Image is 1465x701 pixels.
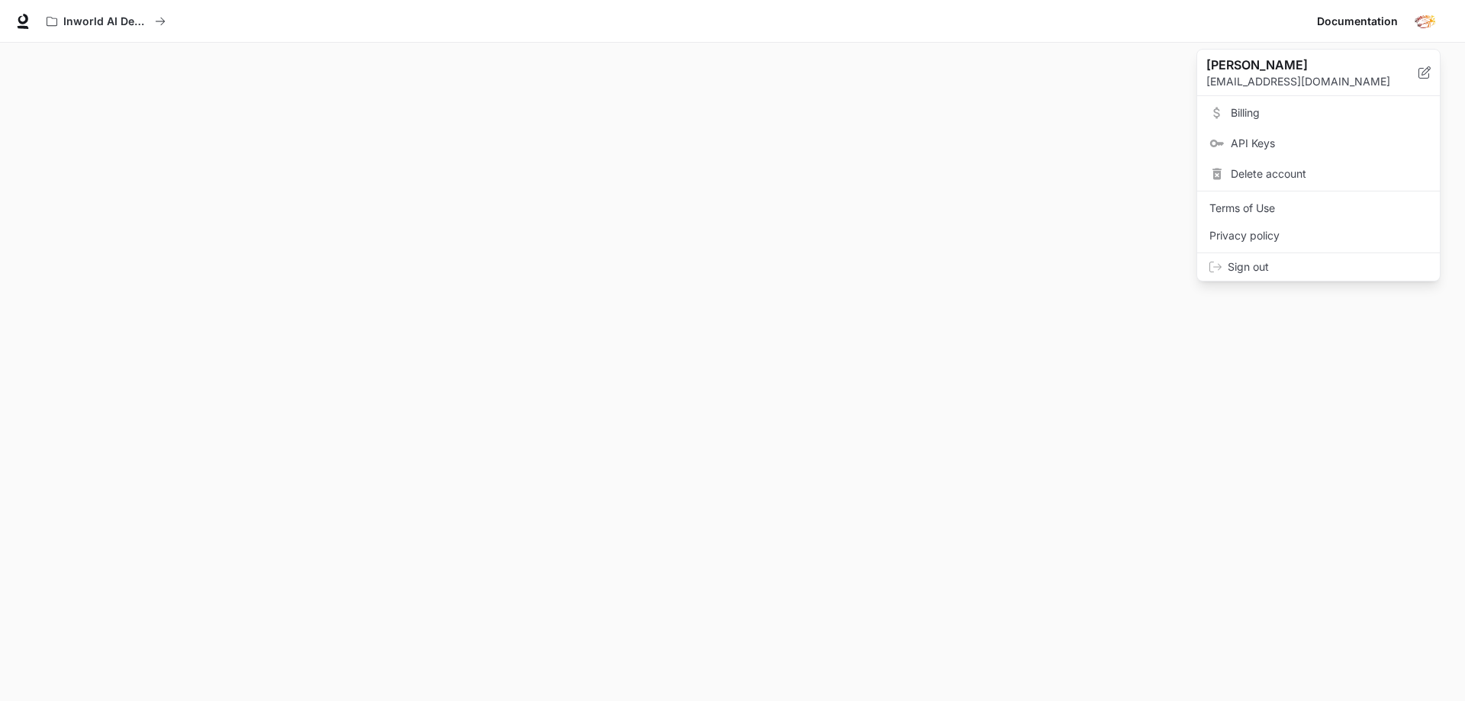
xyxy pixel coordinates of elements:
span: Billing [1231,105,1428,121]
div: Sign out [1197,253,1440,281]
p: [PERSON_NAME] [1206,56,1394,74]
div: Delete account [1200,160,1437,188]
span: API Keys [1231,136,1428,151]
p: [EMAIL_ADDRESS][DOMAIN_NAME] [1206,74,1418,89]
div: [PERSON_NAME][EMAIL_ADDRESS][DOMAIN_NAME] [1197,50,1440,96]
span: Delete account [1231,166,1428,182]
span: Sign out [1228,259,1428,275]
span: Privacy policy [1209,228,1428,243]
a: Privacy policy [1200,222,1437,249]
a: Billing [1200,99,1437,127]
span: Terms of Use [1209,201,1428,216]
a: Terms of Use [1200,195,1437,222]
a: API Keys [1200,130,1437,157]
